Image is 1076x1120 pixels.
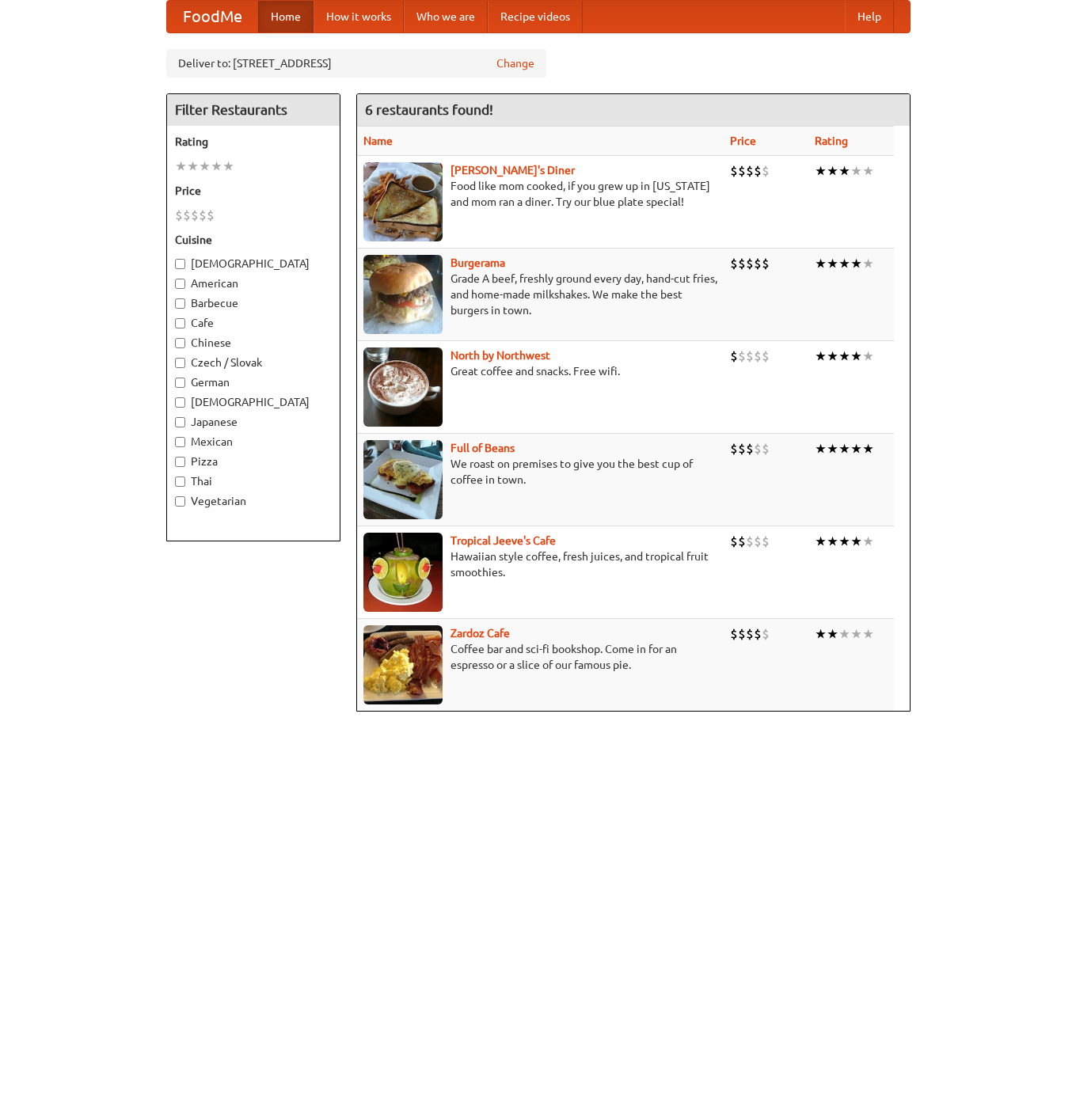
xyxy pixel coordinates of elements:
[850,347,862,365] li: ★
[754,255,762,272] li: $
[222,158,234,175] li: ★
[838,162,850,180] li: ★
[451,627,510,640] a: Zardoz Cafe
[211,158,222,175] li: ★
[815,533,827,550] li: ★
[762,347,770,365] li: $
[850,440,862,457] li: ★
[175,338,185,348] input: Chinese
[175,378,185,388] input: German
[175,158,187,175] li: ★
[363,178,717,210] p: Food like mom cooked, if you grew up in [US_STATE] and mom ran a diner. Try our blue plate special!
[762,625,770,643] li: $
[314,1,404,32] a: How it works
[187,158,199,175] li: ★
[746,440,754,457] li: $
[730,255,738,272] li: $
[363,456,717,488] p: We roast on premises to give you the best cup of coffee in town.
[738,162,746,180] li: $
[175,259,185,269] input: [DEMOGRAPHIC_DATA]
[754,625,762,643] li: $
[838,440,850,457] li: ★
[850,533,862,550] li: ★
[827,255,838,272] li: ★
[746,255,754,272] li: $
[827,440,838,457] li: ★
[363,549,717,580] p: Hawaiian style coffee, fresh juices, and tropical fruit smoothies.
[827,347,838,365] li: ★
[175,134,332,150] h5: Rating
[175,437,185,447] input: Mexican
[365,102,493,117] ng-pluralize: 6 restaurants found!
[451,349,550,362] b: North by Northwest
[738,255,746,272] li: $
[862,162,874,180] li: ★
[730,347,738,365] li: $
[451,164,575,177] a: [PERSON_NAME]'s Diner
[363,440,443,519] img: beans.jpg
[730,533,738,550] li: $
[175,414,332,430] label: Japanese
[363,255,443,334] img: burgerama.jpg
[862,347,874,365] li: ★
[363,533,443,612] img: jeeves.jpg
[762,255,770,272] li: $
[363,347,443,427] img: north.jpg
[815,440,827,457] li: ★
[730,625,738,643] li: $
[838,625,850,643] li: ★
[175,397,185,408] input: [DEMOGRAPHIC_DATA]
[175,315,332,331] label: Cafe
[175,279,185,289] input: American
[762,162,770,180] li: $
[175,434,332,450] label: Mexican
[815,347,827,365] li: ★
[730,135,756,147] a: Price
[827,625,838,643] li: ★
[862,625,874,643] li: ★
[175,374,332,390] label: German
[746,533,754,550] li: $
[738,533,746,550] li: $
[175,232,332,248] h5: Cuisine
[746,625,754,643] li: $
[746,347,754,365] li: $
[175,476,185,487] input: Thai
[175,394,332,410] label: [DEMOGRAPHIC_DATA]
[175,275,332,291] label: American
[815,135,848,147] a: Rating
[175,454,332,469] label: Pizza
[175,298,185,309] input: Barbecue
[451,256,505,269] a: Burgerama
[363,641,717,673] p: Coffee bar and sci-fi bookshop. Come in for an espresso or a slice of our famous pie.
[838,255,850,272] li: ★
[175,318,185,328] input: Cafe
[175,256,332,271] label: [DEMOGRAPHIC_DATA]
[363,162,443,241] img: sallys.jpg
[746,162,754,180] li: $
[838,347,850,365] li: ★
[815,255,827,272] li: ★
[451,442,515,454] a: Full of Beans
[183,207,191,224] li: $
[175,417,185,427] input: Japanese
[754,440,762,457] li: $
[850,255,862,272] li: ★
[175,355,332,370] label: Czech / Slovak
[862,440,874,457] li: ★
[738,440,746,457] li: $
[451,534,556,547] a: Tropical Jeeve's Cafe
[738,625,746,643] li: $
[175,496,185,507] input: Vegetarian
[827,162,838,180] li: ★
[199,207,207,224] li: $
[191,207,199,224] li: $
[754,533,762,550] li: $
[850,162,862,180] li: ★
[199,158,211,175] li: ★
[845,1,894,32] a: Help
[738,347,746,365] li: $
